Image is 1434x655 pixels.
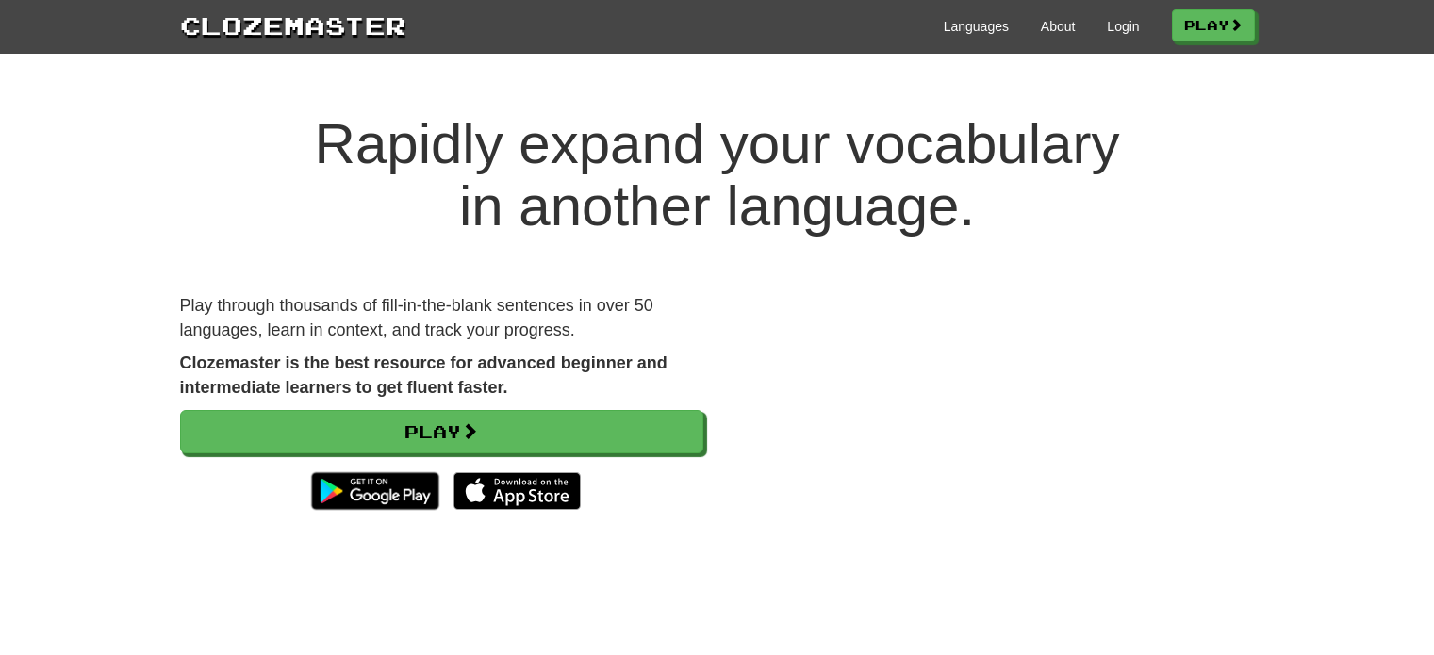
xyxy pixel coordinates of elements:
[1107,17,1139,36] a: Login
[1041,17,1076,36] a: About
[453,472,581,510] img: Download_on_the_App_Store_Badge_US-UK_135x40-25178aeef6eb6b83b96f5f2d004eda3bffbb37122de64afbaef7...
[180,8,406,42] a: Clozemaster
[302,463,448,519] img: Get it on Google Play
[1172,9,1255,41] a: Play
[180,294,703,342] p: Play through thousands of fill-in-the-blank sentences in over 50 languages, learn in context, and...
[180,410,703,453] a: Play
[180,353,668,397] strong: Clozemaster is the best resource for advanced beginner and intermediate learners to get fluent fa...
[944,17,1009,36] a: Languages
